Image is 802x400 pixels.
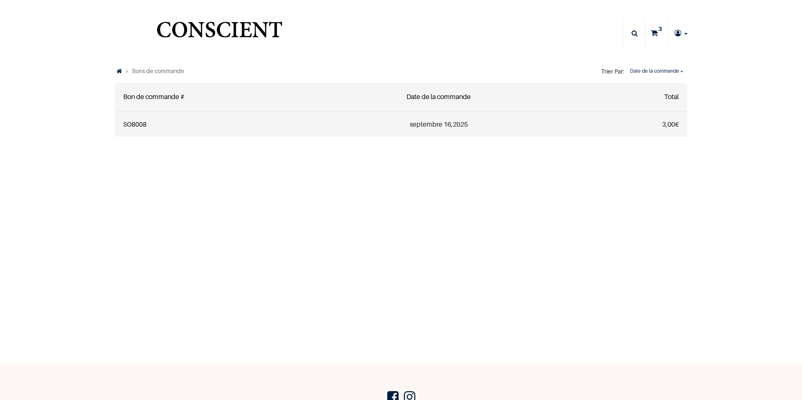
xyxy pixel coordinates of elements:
[123,120,147,128] a: SO8008
[117,67,122,74] a: Accueil
[645,18,668,48] a: 3
[328,83,550,111] th: Date de la commande
[123,92,184,101] span: Bon de commande #
[662,120,675,128] span: 3,00
[601,63,624,80] span: Trier Par:
[596,83,687,111] th: Total
[122,66,184,76] li: Bons de commande
[662,120,679,128] span: €
[155,17,284,50] img: Conscient
[656,25,664,33] sup: 3
[626,66,687,76] button: Date de la commande
[410,120,468,128] span: septembre 16,2025
[155,17,284,50] a: Logo of Conscient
